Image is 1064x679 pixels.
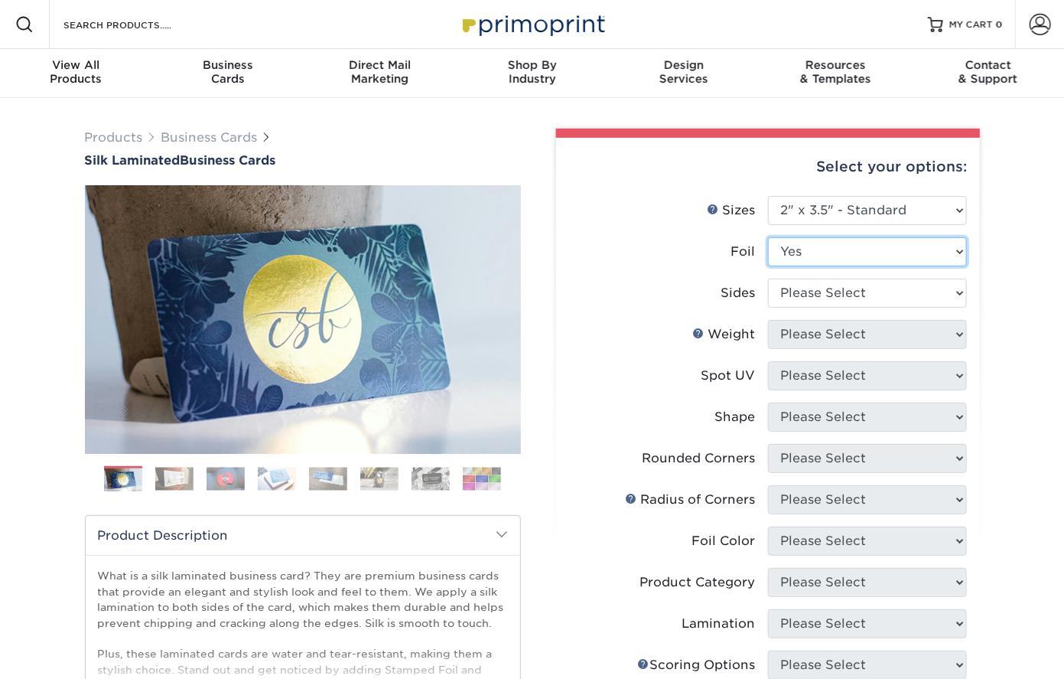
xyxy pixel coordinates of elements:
div: Sizes [708,201,756,220]
img: Silk Laminated 01 [85,102,521,538]
h1: Business Cards [85,153,521,168]
div: Services [608,58,760,86]
a: Products [85,130,143,145]
span: MY CART [949,18,993,31]
div: & Support [912,58,1064,86]
div: Lamination [682,615,756,633]
div: Industry [456,58,608,86]
a: Contact& Support [912,49,1064,98]
img: Business Cards 01 [104,461,142,499]
img: Business Cards 07 [412,467,450,491]
div: & Templates [760,58,913,86]
img: Business Cards 03 [207,467,245,491]
a: Business Cards [161,130,258,145]
div: Product Category [640,573,756,592]
span: Contact [912,58,1064,72]
div: Foil Color [692,532,756,550]
span: 0 [996,19,1003,30]
span: Design [608,58,760,72]
div: Select your options: [568,138,968,196]
div: Marketing [304,58,456,86]
img: Primoprint [456,8,609,41]
img: Business Cards 08 [463,467,501,491]
span: Silk Laminated [85,153,181,168]
img: Business Cards 04 [258,467,296,491]
div: Scoring Options [638,656,756,674]
a: Resources& Templates [760,49,913,98]
div: Cards [152,58,304,86]
div: Sides [721,284,756,302]
div: Spot UV [701,367,756,385]
span: Shop By [456,58,608,72]
input: SEARCH PRODUCTS..... [62,15,211,34]
a: Shop ByIndustry [456,49,608,98]
img: Business Cards 02 [155,467,194,491]
div: Foil [731,243,756,261]
img: Business Cards 06 [360,467,399,491]
a: Direct MailMarketing [304,49,456,98]
img: Business Cards 05 [309,467,347,491]
span: Direct Mail [304,58,456,72]
a: BusinessCards [152,49,304,98]
div: Rounded Corners [643,449,756,468]
a: Silk LaminatedBusiness Cards [85,153,521,168]
div: Shape [715,408,756,426]
span: Resources [760,58,913,72]
a: DesignServices [608,49,760,98]
div: Radius of Corners [626,491,756,509]
h2: Product Description [86,516,520,555]
span: Business [152,58,304,72]
div: Weight [693,325,756,344]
